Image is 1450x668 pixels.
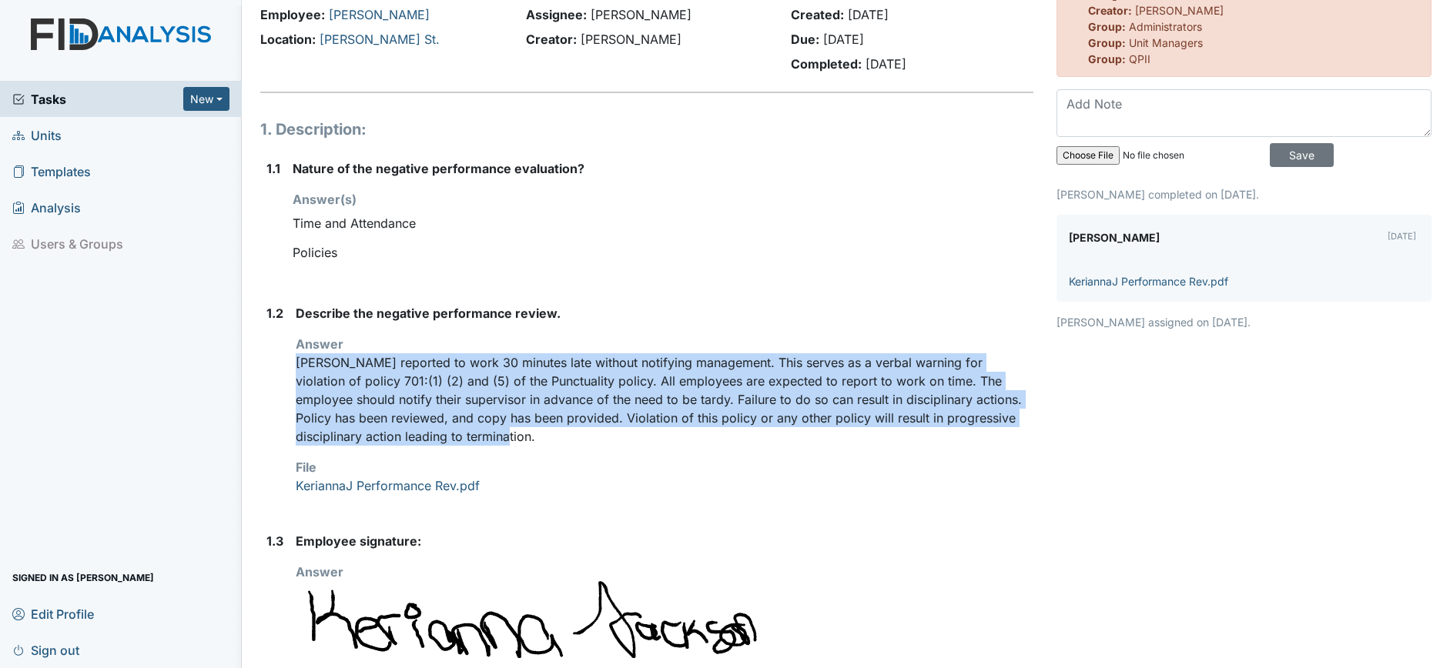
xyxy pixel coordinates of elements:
a: KeriannaJ Performance Rev.pdf [296,478,480,493]
p: [PERSON_NAME] completed on [DATE]. [1057,186,1432,202]
div: Time and Attendance [293,209,1033,238]
a: [PERSON_NAME] [329,7,430,22]
strong: Answer [296,564,343,579]
strong: Answer(s) [293,192,357,207]
div: Policies [293,238,1033,267]
span: Templates [12,159,91,183]
strong: Assignee: [526,7,587,22]
span: Units [12,123,62,147]
img: bs2yW1Bd0K3mOKQUeyV3mqS9JpjqWDBtLA6qDEbCI1cMIa+OSDx+ZzD5givnXClmRUkSJ9ChKB3SmDcsdT6FyHPsC1hrcSwZO... [296,581,758,658]
p: [PERSON_NAME] assigned on [DATE]. [1057,314,1432,330]
span: [PERSON_NAME] [581,32,681,47]
span: [DATE] [848,7,889,22]
strong: Group: [1088,36,1126,49]
strong: Created: [791,7,844,22]
span: Analysis [12,195,81,219]
strong: Completed: [791,56,862,72]
span: [DATE] [823,32,864,47]
label: Describe the negative performance review. [296,304,561,322]
span: QPII [1129,52,1150,65]
a: Tasks [12,90,183,109]
strong: Group: [1088,20,1126,33]
label: Employee signature: [296,532,421,550]
strong: Creator: [526,32,577,47]
strong: Due: [791,32,819,47]
a: KeriannaJ Performance Rev.pdf [1069,275,1228,288]
strong: Employee: [260,7,325,22]
label: 1.2 [266,304,283,322]
span: Edit Profile [12,602,94,626]
a: [PERSON_NAME] St. [320,32,440,47]
span: Unit Managers [1129,36,1203,49]
button: New [183,87,229,111]
span: [DATE] [866,56,906,72]
span: [PERSON_NAME] [591,7,692,22]
strong: Answer [296,336,343,352]
span: Signed in as [PERSON_NAME] [12,566,154,590]
span: Sign out [12,638,79,662]
span: Administrators [1129,20,1202,33]
label: Nature of the negative performance evaluation? [293,159,584,178]
small: [DATE] [1388,231,1416,242]
label: 1.3 [266,532,283,550]
strong: Location: [260,32,316,47]
span: [PERSON_NAME] [1135,4,1224,17]
p: [PERSON_NAME] reported to work 30 minutes late without notifying management. This serves as a ver... [296,353,1033,446]
h1: 1. Description: [260,118,1033,141]
strong: Creator: [1088,4,1132,17]
label: [PERSON_NAME] [1069,227,1160,249]
label: File [296,458,316,476]
label: 1.1 [266,159,280,178]
input: Save [1270,143,1334,167]
strong: Group: [1088,52,1126,65]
